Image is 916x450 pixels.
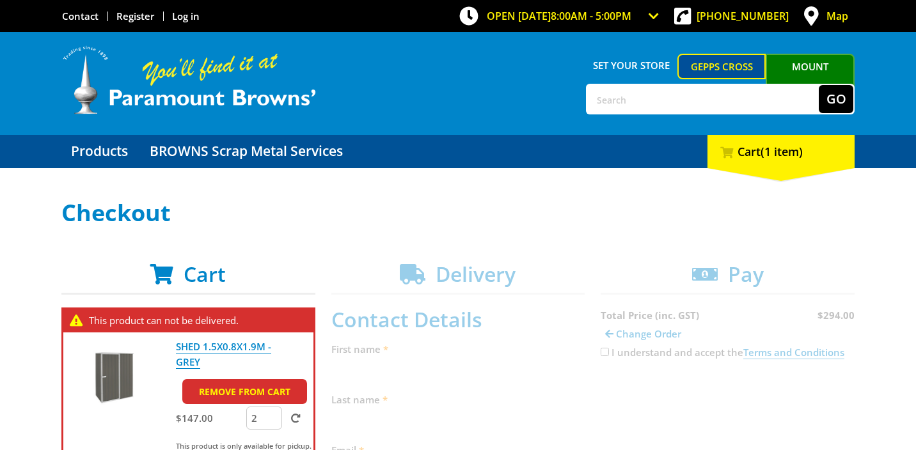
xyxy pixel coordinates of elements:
a: Go to the BROWNS Scrap Metal Services page [140,135,352,168]
a: Log in [172,10,200,22]
h1: Checkout [61,200,855,226]
div: Cart [707,135,855,168]
a: Go to the registration page [116,10,154,22]
a: Mount [PERSON_NAME] [766,54,855,102]
span: This product can not be delivered. [89,314,239,327]
a: Go to the Products page [61,135,138,168]
span: OPEN [DATE] [487,9,631,23]
span: (1 item) [761,144,803,159]
a: Remove from cart [182,379,307,404]
a: Go to the Contact page [62,10,99,22]
span: Cart [184,260,226,288]
img: Paramount Browns' [61,45,317,116]
a: SHED 1.5X0.8X1.9M - GREY [176,340,271,369]
img: SHED 1.5X0.8X1.9M - GREY [75,339,152,415]
button: Go [819,85,853,113]
span: 8:00am - 5:00pm [551,9,631,23]
p: $147.00 [176,410,243,426]
a: Gepps Cross [677,54,766,79]
input: Search [587,85,819,113]
span: Set your store [586,54,677,77]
